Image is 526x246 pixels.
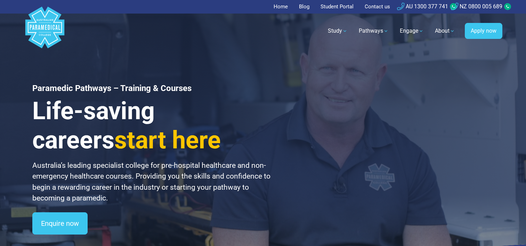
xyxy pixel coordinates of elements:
[396,21,428,41] a: Engage
[24,14,66,49] a: Australian Paramedical College
[397,3,448,10] a: AU 1300 377 741
[355,21,393,41] a: Pathways
[114,126,221,154] span: start here
[32,96,272,155] h3: Life-saving careers
[32,160,272,204] p: Australia’s leading specialist college for pre-hospital healthcare and non-emergency healthcare c...
[451,3,502,10] a: NZ 0800 005 689
[324,21,352,41] a: Study
[32,83,272,93] h1: Paramedic Pathways – Training & Courses
[431,21,459,41] a: About
[465,23,502,39] a: Apply now
[32,212,88,235] a: Enquire now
